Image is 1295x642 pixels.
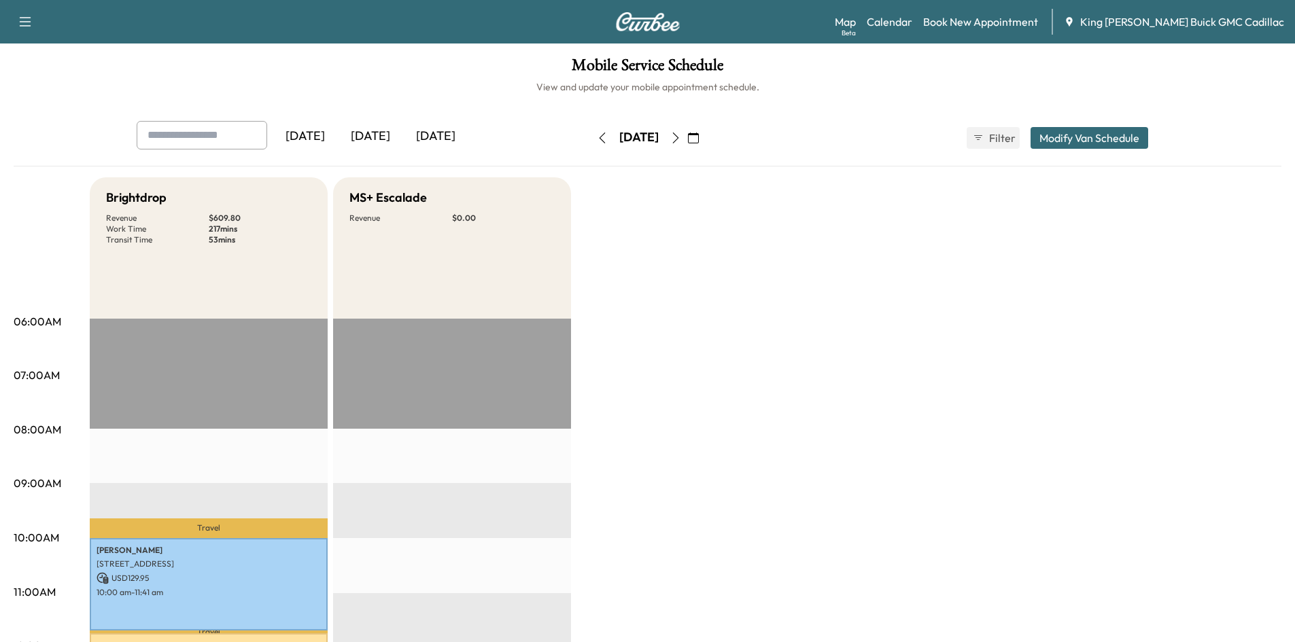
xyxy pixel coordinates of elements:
[835,14,856,30] a: MapBeta
[452,213,555,224] p: $ 0.00
[14,80,1281,94] h6: View and update your mobile appointment schedule.
[989,130,1014,146] span: Filter
[209,224,311,234] p: 217 mins
[14,421,61,438] p: 08:00AM
[615,12,680,31] img: Curbee Logo
[14,57,1281,80] h1: Mobile Service Schedule
[842,28,856,38] div: Beta
[90,630,328,633] p: Travel
[97,587,321,598] p: 10:00 am - 11:41 am
[967,127,1020,149] button: Filter
[209,234,311,245] p: 53 mins
[106,213,209,224] p: Revenue
[106,224,209,234] p: Work Time
[619,129,659,146] div: [DATE]
[1080,14,1284,30] span: King [PERSON_NAME] Buick GMC Cadillac
[1031,127,1148,149] button: Modify Van Schedule
[14,367,60,383] p: 07:00AM
[97,558,321,569] p: [STREET_ADDRESS]
[14,584,56,600] p: 11:00AM
[273,121,338,152] div: [DATE]
[90,518,328,537] p: Travel
[97,545,321,556] p: [PERSON_NAME]
[338,121,403,152] div: [DATE]
[349,188,427,207] h5: MS+ Escalade
[923,14,1038,30] a: Book New Appointment
[867,14,912,30] a: Calendar
[106,234,209,245] p: Transit Time
[403,121,468,152] div: [DATE]
[106,188,167,207] h5: Brightdrop
[349,213,452,224] p: Revenue
[97,572,321,584] p: USD 129.95
[14,313,61,329] p: 06:00AM
[14,529,59,546] p: 10:00AM
[209,213,311,224] p: $ 609.80
[14,475,61,491] p: 09:00AM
